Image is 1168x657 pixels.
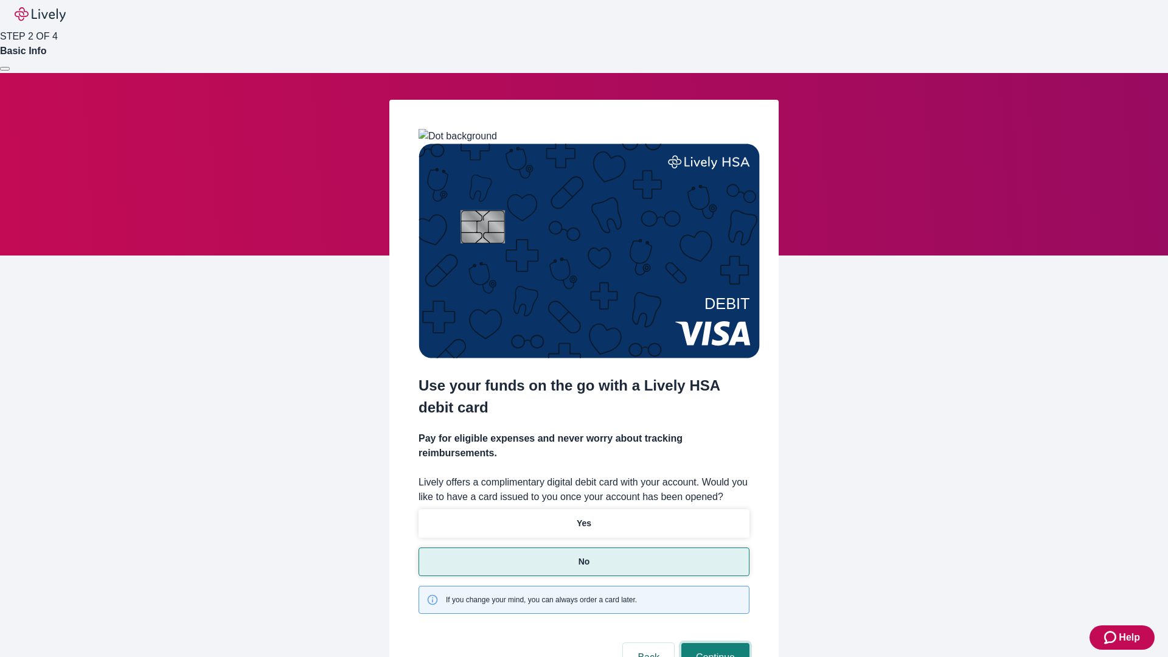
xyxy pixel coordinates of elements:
button: Yes [419,509,749,538]
img: Debit card [419,144,760,358]
button: Zendesk support iconHelp [1090,625,1155,650]
span: Help [1119,630,1140,645]
svg: Zendesk support icon [1104,630,1119,645]
img: Lively [15,7,66,22]
span: If you change your mind, you can always order a card later. [446,594,637,605]
h4: Pay for eligible expenses and never worry about tracking reimbursements. [419,431,749,461]
h2: Use your funds on the go with a Lively HSA debit card [419,375,749,419]
img: Dot background [419,129,497,144]
p: Yes [577,517,591,530]
button: No [419,547,749,576]
p: No [579,555,590,568]
label: Lively offers a complimentary digital debit card with your account. Would you like to have a card... [419,475,749,504]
